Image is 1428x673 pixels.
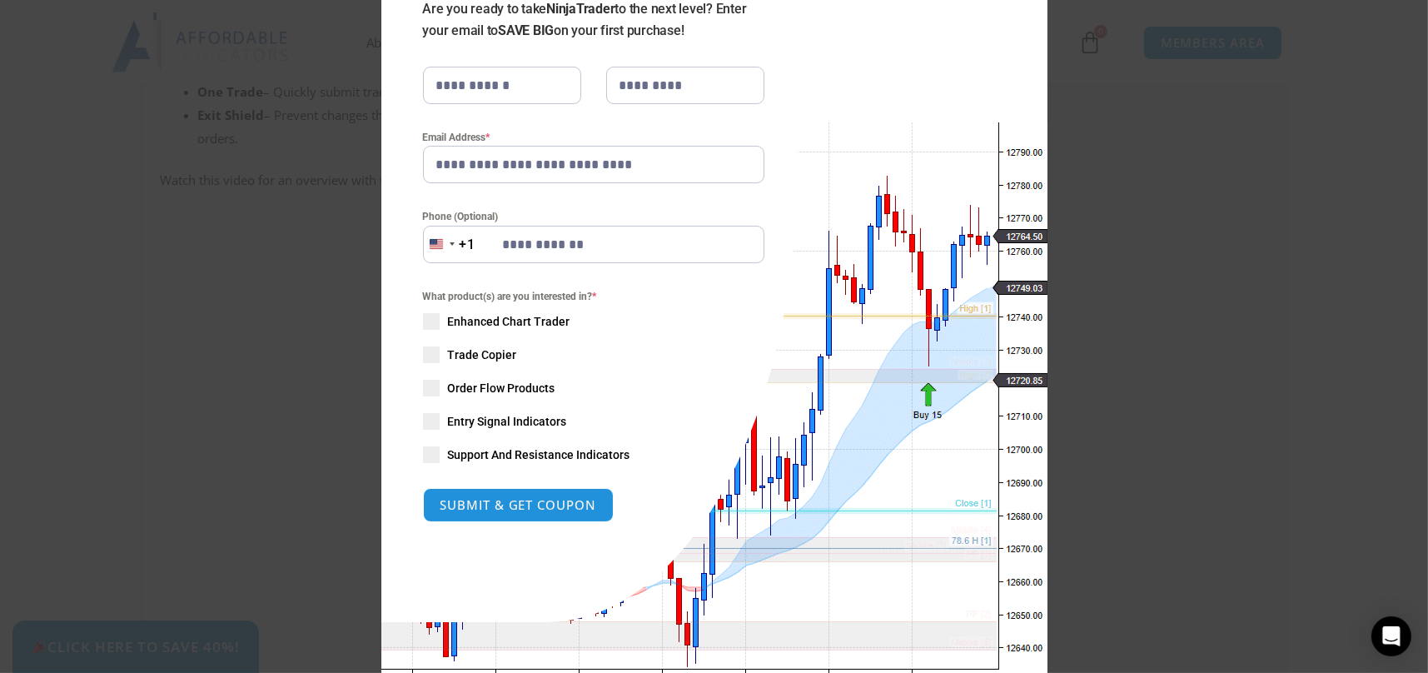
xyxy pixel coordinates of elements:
span: Order Flow Products [448,380,555,396]
button: SUBMIT & GET COUPON [423,488,614,522]
span: Trade Copier [448,346,517,363]
span: Support And Resistance Indicators [448,446,630,463]
label: Phone (Optional) [423,208,764,225]
label: Order Flow Products [423,380,764,396]
label: Trade Copier [423,346,764,363]
button: Selected country [423,226,476,263]
span: Entry Signal Indicators [448,413,567,430]
strong: NinjaTrader [546,1,614,17]
strong: SAVE BIG [498,22,554,38]
div: Open Intercom Messenger [1371,616,1411,656]
label: Entry Signal Indicators [423,413,764,430]
label: Enhanced Chart Trader [423,313,764,330]
div: +1 [460,234,476,256]
span: Enhanced Chart Trader [448,313,570,330]
label: Email Address [423,129,764,146]
span: What product(s) are you interested in? [423,288,764,305]
label: Support And Resistance Indicators [423,446,764,463]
